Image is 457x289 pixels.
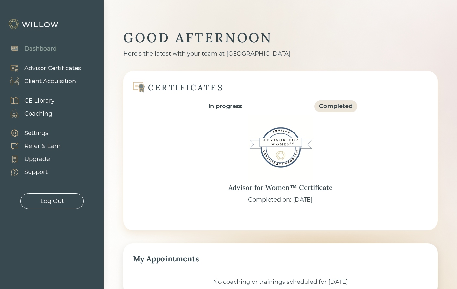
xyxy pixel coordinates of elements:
[133,253,428,265] div: My Appointments
[24,129,48,138] div: Settings
[228,182,332,193] div: Advisor for Women™ Certificate
[3,42,57,55] a: Dashboard
[3,153,61,166] a: Upgrade
[3,75,81,88] a: Client Acquisition
[8,19,60,30] img: Willow
[123,49,438,58] div: Here’s the latest with your team at [GEOGRAPHIC_DATA]
[248,195,313,204] div: Completed on: [DATE]
[319,102,353,111] div: Completed
[208,102,242,111] div: In progress
[24,64,81,73] div: Advisor Certificates
[24,77,76,86] div: Client Acquisition
[3,140,61,153] a: Refer & Earn
[123,29,438,46] div: GOOD AFTERNOON
[3,107,54,120] a: Coaching
[3,62,81,75] a: Advisor Certificates
[24,44,57,53] div: Dashboard
[148,82,224,93] div: CERTIFICATES
[3,94,54,107] a: CE Library
[24,109,52,118] div: Coaching
[24,168,48,177] div: Support
[24,155,50,164] div: Upgrade
[40,197,64,206] div: Log Out
[3,127,61,140] a: Settings
[133,278,428,286] div: No coaching or trainings scheduled for [DATE]
[248,115,313,180] img: Advisor for Women™ Certificate Badge
[24,96,54,105] div: CE Library
[24,142,61,151] div: Refer & Earn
